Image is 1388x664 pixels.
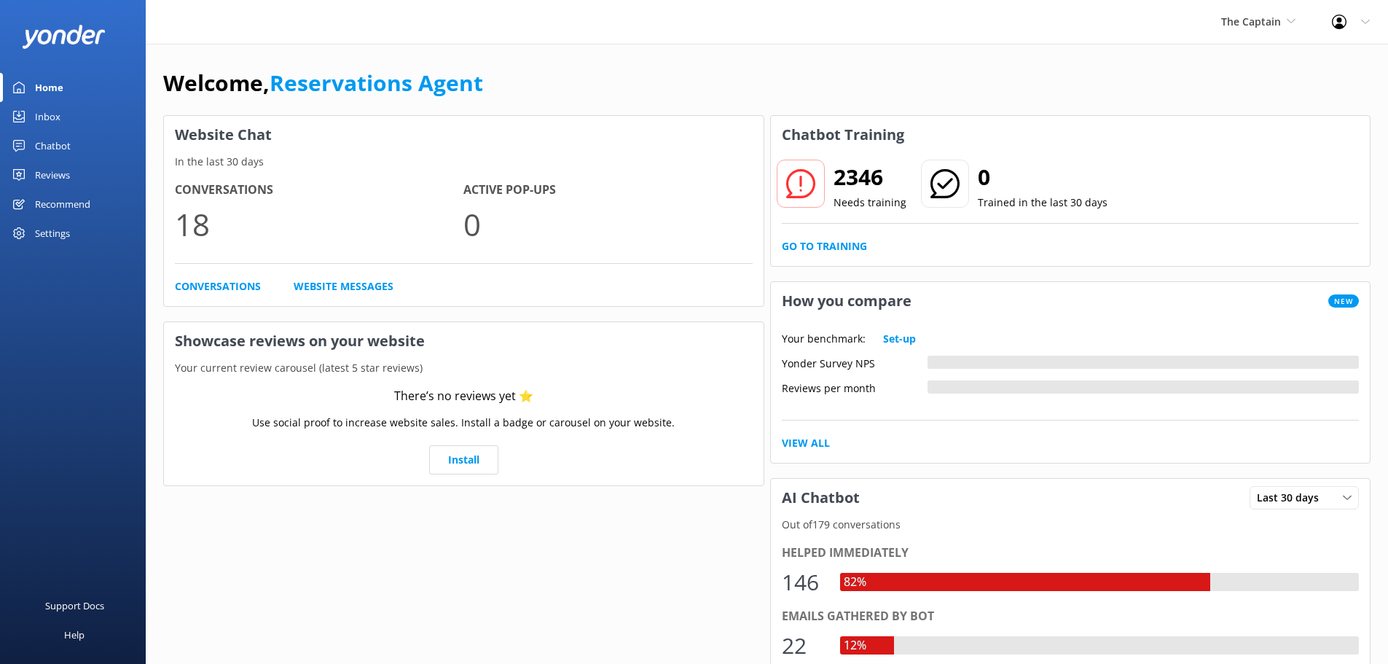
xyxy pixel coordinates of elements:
div: Recommend [35,190,90,219]
a: Go to Training [782,238,867,254]
div: Help [64,620,85,649]
h3: AI Chatbot [771,479,871,517]
a: Reservations Agent [270,68,483,98]
div: Helped immediately [782,544,1360,563]
a: View All [782,435,830,451]
div: Home [35,73,63,102]
p: Trained in the last 30 days [978,195,1107,211]
span: New [1328,294,1359,308]
a: Website Messages [294,278,393,294]
p: Your benchmark: [782,331,866,347]
div: 146 [782,565,826,600]
div: Reviews per month [782,380,928,394]
div: 12% [840,636,870,655]
h3: Chatbot Training [771,116,915,154]
a: Install [429,445,498,474]
span: Last 30 days [1257,490,1328,506]
p: Use social proof to increase website sales. Install a badge or carousel on your website. [252,415,675,431]
img: yonder-white-logo.png [22,25,106,49]
div: Reviews [35,160,70,190]
a: Conversations [175,278,261,294]
p: Needs training [834,195,906,211]
h2: 0 [978,160,1107,195]
div: Emails gathered by bot [782,607,1360,626]
p: In the last 30 days [164,154,764,170]
a: Set-up [883,331,916,347]
div: Support Docs [45,591,104,620]
div: 82% [840,573,870,592]
h1: Welcome, [163,66,483,101]
div: Yonder Survey NPS [782,356,928,369]
h4: Active Pop-ups [463,181,752,200]
div: Inbox [35,102,60,131]
h4: Conversations [175,181,463,200]
h2: 2346 [834,160,906,195]
p: 18 [175,200,463,249]
div: Settings [35,219,70,248]
h3: How you compare [771,282,922,320]
span: The Captain [1221,15,1281,28]
p: Your current review carousel (latest 5 star reviews) [164,360,764,376]
div: 22 [782,628,826,663]
div: There’s no reviews yet ⭐ [394,387,533,406]
h3: Website Chat [164,116,764,154]
p: 0 [463,200,752,249]
p: Out of 179 conversations [771,517,1371,533]
h3: Showcase reviews on your website [164,322,764,360]
div: Chatbot [35,131,71,160]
